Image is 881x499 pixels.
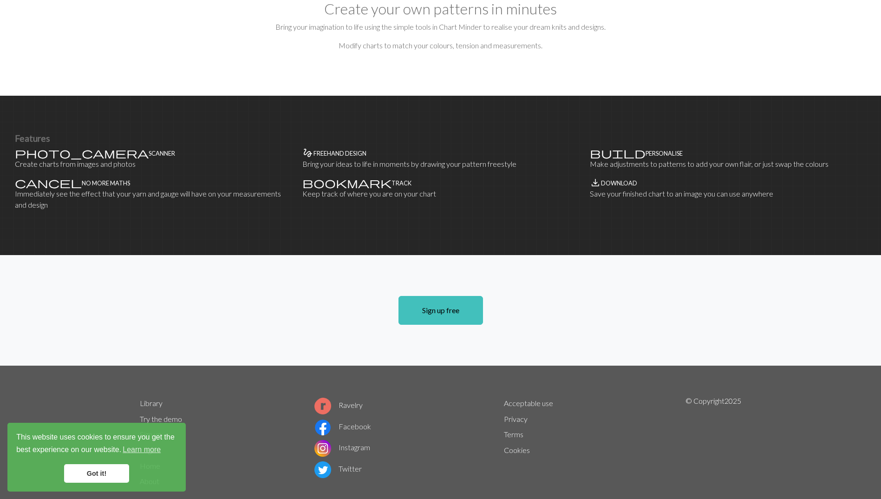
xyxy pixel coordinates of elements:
a: Try the demo [140,414,182,423]
p: Modify charts to match your colours, tension and measurements. [15,40,866,51]
a: Facebook [314,422,371,431]
h4: Scanner [149,150,175,157]
p: Immediately see the effect that your yarn and gauge will have on your measurements and design [15,188,291,210]
p: Save your finished chart to an image you can use anywhere [590,188,866,199]
a: Acceptable use [504,399,553,407]
a: dismiss cookie message [64,464,129,483]
p: Make adjustments to patterns to add your own flair, or just swap the colours [590,158,866,170]
a: Cookies [504,446,530,454]
h4: Freehand design [313,150,366,157]
span: photo_camera [15,146,149,159]
h4: Download [601,180,637,187]
h3: Features [15,133,866,144]
p: Bring your imagination to life using the simple tools in Chart Minder to realise your dream knits... [15,21,866,33]
a: Privacy [504,414,528,423]
img: Instagram logo [314,440,331,457]
p: © Copyright 2025 [685,395,741,489]
img: Facebook logo [314,419,331,436]
a: learn more about cookies [121,443,162,457]
a: Library [140,399,163,407]
img: Ravelry logo [314,398,331,414]
a: Terms [504,430,523,439]
div: cookieconsent [7,423,186,492]
a: Ravelry [314,401,363,409]
span: This website uses cookies to ensure you get the best experience on our website. [16,432,177,457]
a: Instagram [314,443,370,452]
span: build [590,146,646,159]
h4: No more maths [82,180,130,187]
h4: Personalise [646,150,683,157]
span: gesture [302,146,313,159]
p: Bring your ideas to life in moments by drawing your pattern freestyle [302,158,579,170]
span: bookmark [302,176,392,189]
a: Twitter [314,464,362,473]
span: cancel [15,176,82,189]
p: Keep track of where you are on your chart [302,188,579,199]
img: Twitter logo [314,461,331,478]
h4: Track [392,180,411,187]
span: save_alt [590,176,601,189]
p: Create charts from images and photos [15,158,291,170]
a: Sign up free [398,296,483,325]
